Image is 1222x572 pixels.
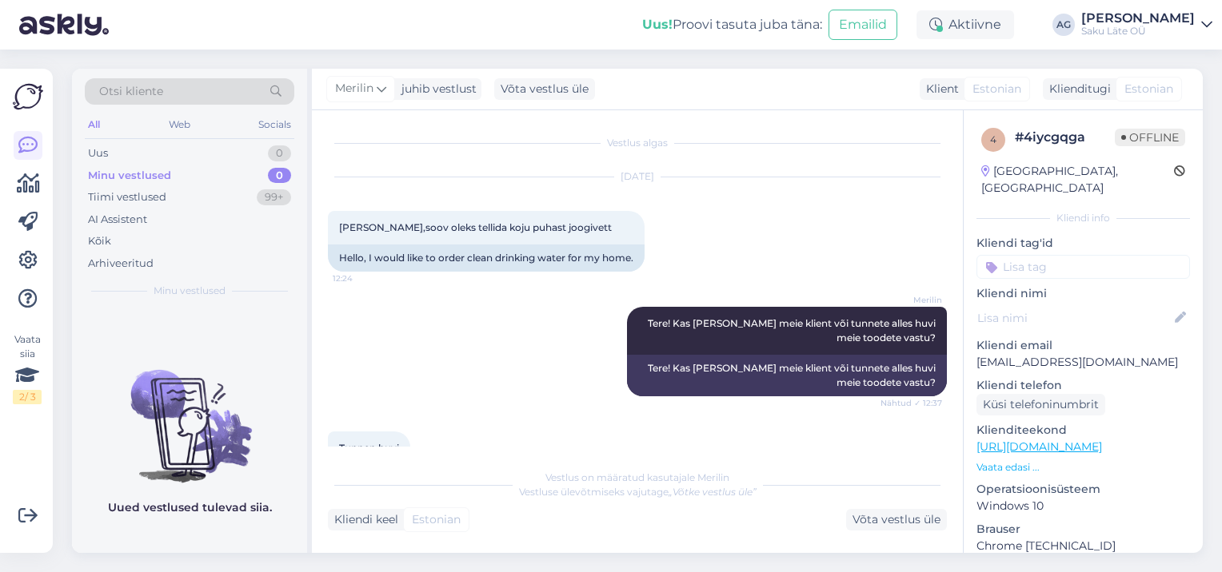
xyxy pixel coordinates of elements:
[108,499,272,516] p: Uued vestlused tulevad siia.
[627,355,947,396] div: Tere! Kas [PERSON_NAME] meie klient või tunnete alles huvi meie toodete vastu?
[333,272,393,284] span: 12:24
[972,81,1021,97] span: Estonian
[976,422,1190,439] p: Klienditeekond
[976,255,1190,279] input: Lisa tag
[669,486,757,498] i: „Võtke vestlus üle”
[268,145,291,161] div: 0
[976,377,1190,394] p: Kliendi telefon
[916,10,1014,39] div: Aktiivne
[328,244,645,272] div: Hello, I would like to order clean drinking water for my home.
[642,15,822,34] div: Proovi tasuta juba täna:
[99,83,163,100] span: Otsi kliente
[976,538,1190,554] p: Chrome [TECHNICAL_ID]
[72,341,307,485] img: No chats
[990,133,996,145] span: 4
[976,211,1190,225] div: Kliendi info
[85,114,103,135] div: All
[1081,12,1195,25] div: [PERSON_NAME]
[88,233,111,249] div: Kõik
[1015,128,1115,147] div: # 4iycgqga
[328,169,947,184] div: [DATE]
[981,163,1174,197] div: [GEOGRAPHIC_DATA], [GEOGRAPHIC_DATA]
[13,332,42,404] div: Vaata siia
[642,17,673,32] b: Uus!
[545,471,729,483] span: Vestlus on määratud kasutajale Merilin
[976,354,1190,371] p: [EMAIL_ADDRESS][DOMAIN_NAME]
[846,509,947,530] div: Võta vestlus üle
[977,309,1172,327] input: Lisa nimi
[976,337,1190,354] p: Kliendi email
[1115,129,1185,146] span: Offline
[648,317,938,344] span: Tere! Kas [PERSON_NAME] meie klient või tunnete alles huvi meie toodete vastu?
[13,81,43,112] img: Askly Logo
[976,521,1190,538] p: Brauser
[519,486,757,498] span: Vestluse ülevõtmiseks vajutage
[13,390,42,404] div: 2 / 3
[976,235,1190,252] p: Kliendi tag'id
[1052,14,1075,36] div: AG
[328,136,947,150] div: Vestlus algas
[1124,81,1173,97] span: Estonian
[166,114,194,135] div: Web
[339,442,399,454] span: Tunnen huvi
[154,284,226,298] span: Minu vestlused
[335,80,373,97] span: Merilin
[976,439,1102,454] a: [URL][DOMAIN_NAME]
[395,81,477,97] div: juhib vestlust
[412,511,461,528] span: Estonian
[976,498,1190,514] p: Windows 10
[881,397,942,409] span: Nähtud ✓ 12:37
[976,481,1190,498] p: Operatsioonisüsteem
[88,256,154,272] div: Arhiveeritud
[268,168,291,184] div: 0
[494,78,595,100] div: Võta vestlus üle
[1081,25,1195,38] div: Saku Läte OÜ
[882,294,942,306] span: Merilin
[920,81,959,97] div: Klient
[88,145,108,161] div: Uus
[976,460,1190,475] p: Vaata edasi ...
[829,10,897,40] button: Emailid
[1043,81,1111,97] div: Klienditugi
[88,189,166,205] div: Tiimi vestlused
[339,221,612,233] span: [PERSON_NAME],soov oleks tellida koju puhast joogivett
[976,285,1190,302] p: Kliendi nimi
[328,511,398,528] div: Kliendi keel
[257,189,291,205] div: 99+
[1081,12,1212,38] a: [PERSON_NAME]Saku Läte OÜ
[255,114,294,135] div: Socials
[976,394,1105,415] div: Küsi telefoninumbrit
[88,212,147,228] div: AI Assistent
[88,168,171,184] div: Minu vestlused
